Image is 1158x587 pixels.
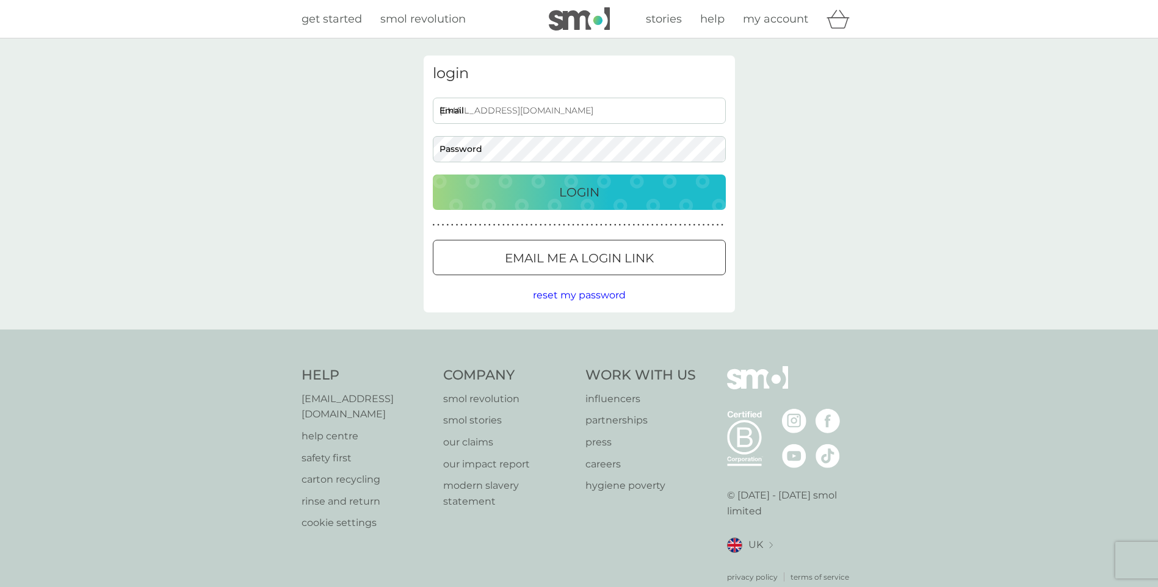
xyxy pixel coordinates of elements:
[554,222,556,228] p: ●
[595,222,598,228] p: ●
[727,366,788,408] img: smol
[443,478,573,509] a: modern slavery statement
[642,222,645,228] p: ●
[743,12,808,26] span: my account
[703,222,705,228] p: ●
[563,222,565,228] p: ●
[535,222,537,228] p: ●
[727,538,742,553] img: UK flag
[443,456,573,472] a: our impact report
[827,7,857,31] div: basket
[302,494,432,510] a: rinse and return
[585,478,696,494] a: hygiene poverty
[380,12,466,26] span: smol revolution
[433,65,726,82] h3: login
[507,222,510,228] p: ●
[769,542,773,549] img: select a new location
[549,7,610,31] img: smol
[302,472,432,488] a: carton recycling
[443,434,573,450] a: our claims
[302,428,432,444] a: help centre
[302,12,362,26] span: get started
[623,222,626,228] p: ●
[689,222,691,228] p: ●
[816,409,840,433] img: visit the smol Facebook page
[698,222,700,228] p: ●
[712,222,714,228] p: ●
[540,222,542,228] p: ●
[582,222,584,228] p: ●
[549,222,551,228] p: ●
[443,412,573,428] a: smol stories
[433,175,726,210] button: Login
[651,222,654,228] p: ●
[498,222,500,228] p: ●
[558,222,560,228] p: ●
[488,222,491,228] p: ●
[656,222,659,228] p: ●
[721,222,723,228] p: ●
[637,222,640,228] p: ●
[782,409,806,433] img: visit the smol Instagram page
[433,240,726,275] button: Email me a login link
[591,222,593,228] p: ●
[743,10,808,28] a: my account
[577,222,579,228] p: ●
[302,391,432,422] a: [EMAIL_ADDRESS][DOMAIN_NAME]
[380,10,466,28] a: smol revolution
[665,222,668,228] p: ●
[605,222,607,228] p: ●
[748,537,763,553] span: UK
[533,289,626,301] span: reset my password
[465,222,468,228] p: ●
[302,515,432,531] a: cookie settings
[443,391,573,407] a: smol revolution
[727,488,857,519] p: © [DATE] - [DATE] smol limited
[646,12,682,26] span: stories
[521,222,523,228] p: ●
[526,222,528,228] p: ●
[791,571,849,583] a: terms of service
[460,222,463,228] p: ●
[483,222,486,228] p: ●
[628,222,631,228] p: ●
[679,222,682,228] p: ●
[614,222,617,228] p: ●
[693,222,696,228] p: ●
[302,450,432,466] a: safety first
[568,222,570,228] p: ●
[505,248,654,268] p: Email me a login link
[559,182,599,202] p: Login
[684,222,686,228] p: ●
[446,222,449,228] p: ●
[727,571,778,583] a: privacy policy
[479,222,482,228] p: ●
[437,222,440,228] p: ●
[585,456,696,472] p: careers
[816,444,840,468] img: visit the smol Tiktok page
[670,222,672,228] p: ●
[493,222,496,228] p: ●
[585,391,696,407] a: influencers
[700,12,725,26] span: help
[516,222,519,228] p: ●
[442,222,444,228] p: ●
[782,444,806,468] img: visit the smol Youtube page
[585,434,696,450] a: press
[586,222,588,228] p: ●
[302,366,432,385] h4: Help
[585,366,696,385] h4: Work With Us
[474,222,477,228] p: ●
[530,222,533,228] p: ●
[433,222,435,228] p: ●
